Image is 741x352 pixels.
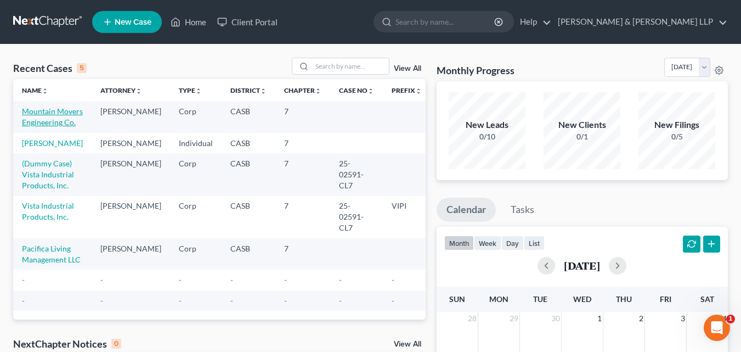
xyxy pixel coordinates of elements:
td: 25-02591-CL7 [330,153,383,195]
td: CASB [222,153,275,195]
div: NextChapter Notices [13,337,121,350]
td: CASB [222,133,275,153]
span: - [100,275,103,284]
span: Fri [660,294,671,304]
td: 25-02591-CL7 [330,196,383,238]
span: - [22,275,25,284]
a: Client Portal [212,12,283,32]
button: month [444,236,474,250]
div: Recent Cases [13,62,87,75]
div: 0/5 [638,131,715,142]
span: New Case [115,18,151,26]
td: [PERSON_NAME] [92,133,170,153]
div: New Clients [544,119,620,131]
span: Mon [489,294,508,304]
i: unfold_more [260,88,267,94]
span: - [100,296,103,305]
a: View All [394,65,421,72]
button: list [524,236,545,250]
span: 29 [508,312,519,325]
td: Corp [170,153,222,195]
td: 7 [275,101,330,132]
iframe: Intercom live chat [704,315,730,341]
div: New Leads [449,119,525,131]
span: - [339,275,342,284]
span: 3 [680,312,686,325]
td: [PERSON_NAME] [92,101,170,132]
span: 1 [596,312,603,325]
span: - [339,296,342,305]
a: (Dummy Case) Vista Industrial Products, Inc. [22,159,74,190]
a: Pacifica Living Management LLC [22,244,81,264]
button: day [501,236,524,250]
a: Calendar [437,198,496,222]
span: Thu [616,294,632,304]
span: Wed [573,294,591,304]
span: - [179,296,182,305]
span: Sat [700,294,714,304]
td: CASB [222,196,275,238]
a: Home [165,12,212,32]
span: - [284,296,287,305]
td: 7 [275,133,330,153]
a: Mountain Movers Engineering Co. [22,107,83,127]
td: Corp [170,101,222,132]
div: 0/1 [544,131,620,142]
td: 7 [275,196,330,238]
td: 7 [275,238,330,270]
span: - [392,296,394,305]
div: 0/10 [449,131,525,142]
a: Vista Industrial Products, Inc. [22,201,74,221]
span: - [179,275,182,284]
td: [PERSON_NAME] [92,196,170,238]
input: Search by name... [395,12,496,32]
button: week [474,236,501,250]
a: View All [394,340,421,348]
span: - [230,296,233,305]
td: Corp [170,196,222,238]
td: Individual [170,133,222,153]
i: unfold_more [367,88,374,94]
a: Districtunfold_more [230,86,267,94]
a: Nameunfold_more [22,86,48,94]
i: unfold_more [315,88,321,94]
i: unfold_more [415,88,422,94]
span: Sun [449,294,465,304]
div: 0 [111,339,121,349]
td: CASB [222,101,275,132]
span: - [22,296,25,305]
div: New Filings [638,119,715,131]
a: Case Nounfold_more [339,86,374,94]
td: 7 [275,153,330,195]
span: 28 [467,312,478,325]
span: - [284,275,287,284]
a: Chapterunfold_more [284,86,321,94]
a: [PERSON_NAME] & [PERSON_NAME] LLP [552,12,727,32]
a: Tasks [501,198,544,222]
i: unfold_more [42,88,48,94]
td: VIPI [383,196,431,238]
a: Typeunfold_more [179,86,202,94]
span: 2 [638,312,644,325]
td: CASB [222,238,275,270]
a: Attorneyunfold_more [100,86,142,94]
td: Corp [170,238,222,270]
span: 1 [726,315,735,323]
span: 30 [550,312,561,325]
i: unfold_more [135,88,142,94]
a: Prefixunfold_more [392,86,422,94]
span: 4 [721,312,728,325]
span: Tue [533,294,547,304]
input: Search by name... [312,58,389,74]
div: 5 [77,63,87,73]
td: [PERSON_NAME] [92,153,170,195]
i: unfold_more [195,88,202,94]
a: Help [514,12,551,32]
td: [PERSON_NAME] [92,238,170,270]
span: - [230,275,233,284]
h3: Monthly Progress [437,64,514,77]
span: - [392,275,394,284]
h2: [DATE] [564,260,600,271]
a: [PERSON_NAME] [22,138,83,148]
